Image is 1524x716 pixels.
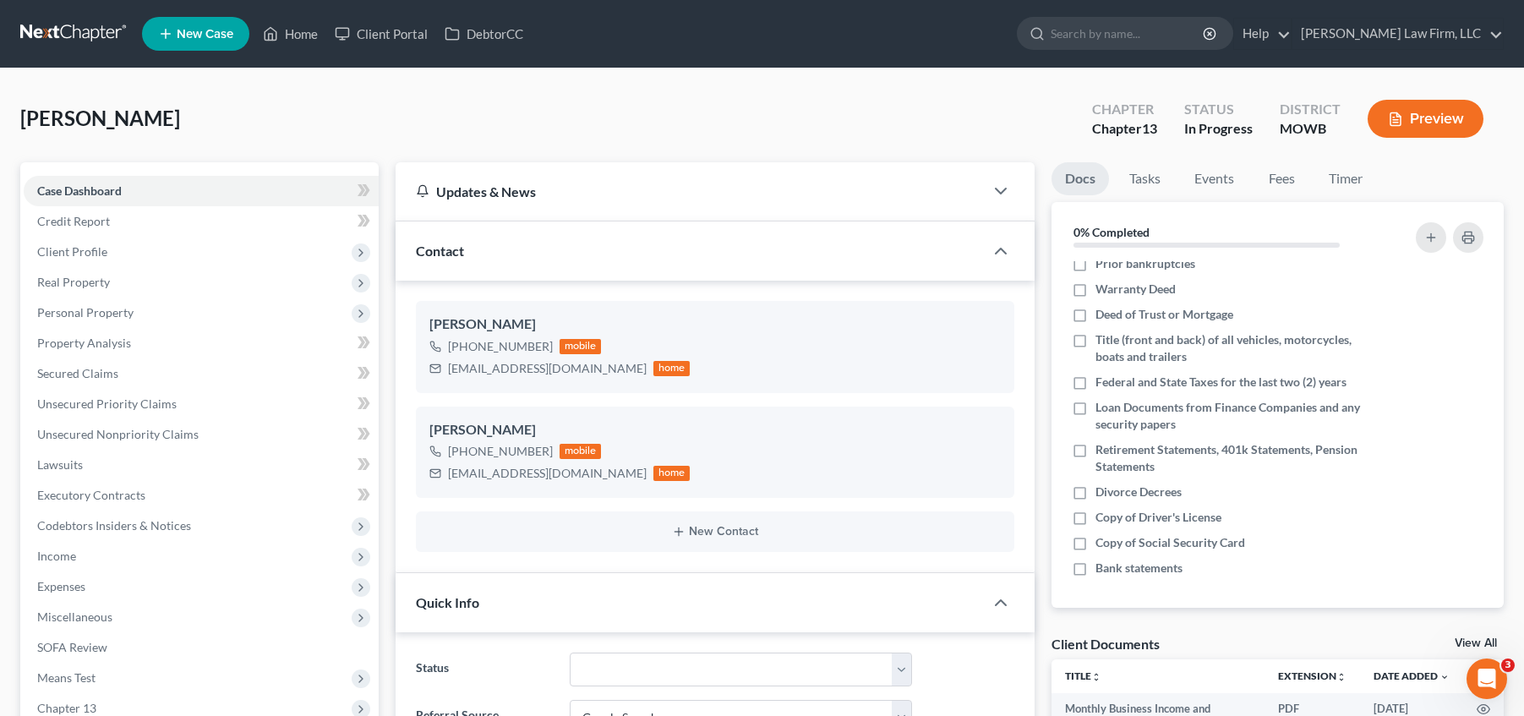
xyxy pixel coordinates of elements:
[1292,19,1503,49] a: [PERSON_NAME] Law Firm, LLC
[653,361,691,376] div: home
[1439,672,1450,682] i: expand_more
[407,653,561,686] label: Status
[429,314,1002,335] div: [PERSON_NAME]
[1095,281,1176,298] span: Warranty Deed
[37,579,85,593] span: Expenses
[1234,19,1291,49] a: Help
[448,465,647,482] div: [EMAIL_ADDRESS][DOMAIN_NAME]
[1065,670,1101,682] a: Titleunfold_more
[1467,659,1507,699] iframe: Intercom live chat
[20,106,180,130] span: [PERSON_NAME]
[416,183,964,200] div: Updates & News
[24,419,379,450] a: Unsecured Nonpriority Claims
[1095,441,1376,475] span: Retirement Statements, 401k Statements, Pension Statements
[37,457,83,472] span: Lawsuits
[1092,119,1157,139] div: Chapter
[24,206,379,237] a: Credit Report
[24,389,379,419] a: Unsecured Priority Claims
[416,594,479,610] span: Quick Info
[24,358,379,389] a: Secured Claims
[1280,100,1341,119] div: District
[37,214,110,228] span: Credit Report
[1254,162,1308,195] a: Fees
[1184,100,1253,119] div: Status
[1336,672,1346,682] i: unfold_more
[1051,18,1205,49] input: Search by name...
[1052,162,1109,195] a: Docs
[1073,225,1150,239] strong: 0% Completed
[1142,120,1157,136] span: 13
[1280,119,1341,139] div: MOWB
[37,670,96,685] span: Means Test
[1095,560,1183,577] span: Bank statements
[37,305,134,320] span: Personal Property
[429,420,1002,440] div: [PERSON_NAME]
[177,28,233,41] span: New Case
[448,338,553,355] div: [PHONE_NUMBER]
[416,243,464,259] span: Contact
[1095,484,1182,500] span: Divorce Decrees
[1501,659,1515,672] span: 3
[24,450,379,480] a: Lawsuits
[1095,374,1346,391] span: Federal and State Taxes for the last two (2) years
[1095,331,1376,365] span: Title (front and back) of all vehicles, motorcycles, boats and trailers
[37,336,131,350] span: Property Analysis
[1095,399,1376,433] span: Loan Documents from Finance Companies and any security papers
[37,244,107,259] span: Client Profile
[653,466,691,481] div: home
[37,701,96,715] span: Chapter 13
[1184,119,1253,139] div: In Progress
[1092,100,1157,119] div: Chapter
[1091,672,1101,682] i: unfold_more
[24,480,379,511] a: Executory Contracts
[448,443,553,460] div: [PHONE_NUMBER]
[37,275,110,289] span: Real Property
[37,518,191,533] span: Codebtors Insiders & Notices
[1278,670,1346,682] a: Extensionunfold_more
[37,427,199,441] span: Unsecured Nonpriority Claims
[37,396,177,411] span: Unsecured Priority Claims
[436,19,532,49] a: DebtorCC
[24,328,379,358] a: Property Analysis
[1052,635,1160,653] div: Client Documents
[1095,255,1195,272] span: Prior bankruptcies
[1315,162,1376,195] a: Timer
[1181,162,1248,195] a: Events
[1116,162,1174,195] a: Tasks
[254,19,326,49] a: Home
[1368,100,1483,138] button: Preview
[560,444,602,459] div: mobile
[448,360,647,377] div: [EMAIL_ADDRESS][DOMAIN_NAME]
[1095,534,1245,551] span: Copy of Social Security Card
[1095,306,1233,323] span: Deed of Trust or Mortgage
[1095,509,1221,526] span: Copy of Driver's License
[560,339,602,354] div: mobile
[326,19,436,49] a: Client Portal
[24,176,379,206] a: Case Dashboard
[37,640,107,654] span: SOFA Review
[37,366,118,380] span: Secured Claims
[37,488,145,502] span: Executory Contracts
[37,549,76,563] span: Income
[37,183,122,198] span: Case Dashboard
[37,609,112,624] span: Miscellaneous
[1455,637,1497,649] a: View All
[429,525,1002,538] button: New Contact
[1374,670,1450,682] a: Date Added expand_more
[24,632,379,663] a: SOFA Review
